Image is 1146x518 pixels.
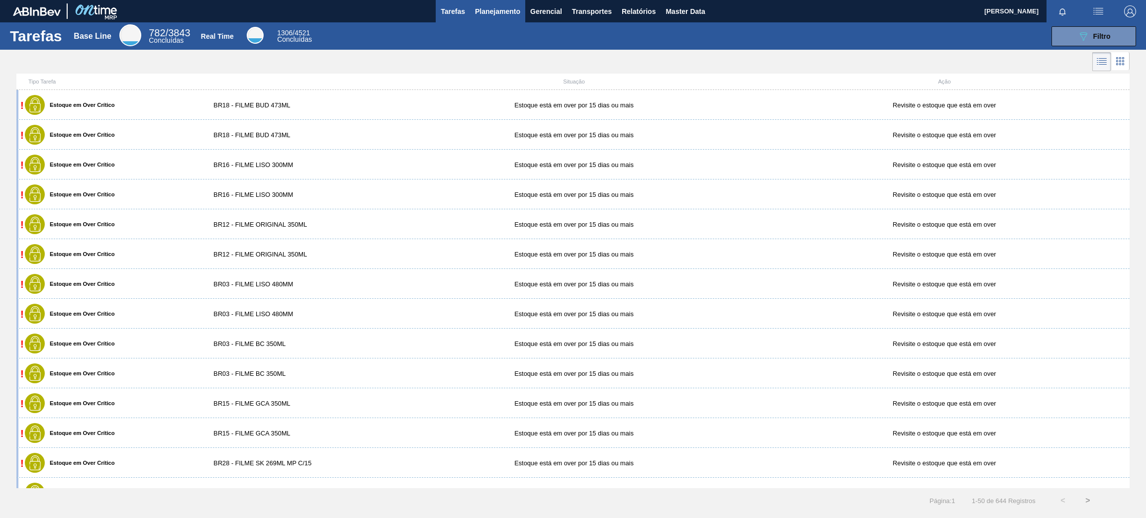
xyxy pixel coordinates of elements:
span: Página : 1 [930,497,955,505]
div: Real Time [247,27,264,44]
label: Estoque em Over Crítico [45,281,115,287]
label: Estoque em Over Crítico [45,311,115,317]
span: ! [20,219,24,230]
label: Estoque em Over Crítico [45,221,115,227]
span: 782 [149,27,165,38]
span: ! [20,130,24,141]
div: BR12 - FILME ORIGINAL 350ML [203,221,388,228]
div: Tipo Tarefa [18,79,203,85]
h1: Tarefas [10,30,62,42]
button: Filtro [1051,26,1136,46]
div: Revisite o estoque que está em over [759,280,1130,288]
div: Revisite o estoque que está em over [759,400,1130,407]
div: BR18 - FILME BUD 473ML [203,101,388,109]
div: BR12 - FILME ORIGINAL 350ML [203,251,388,258]
label: Estoque em Over Crítico [45,251,115,257]
span: Planejamento [475,5,520,17]
div: Revisite o estoque que está em over [759,131,1130,139]
div: Situação [389,79,760,85]
span: ! [20,488,24,499]
img: Logout [1124,5,1136,17]
label: Estoque em Over Crítico [45,341,115,346]
label: Estoque em Over Crítico [45,400,115,406]
div: Estoque está em over por 15 dias ou mais [389,459,760,467]
button: < [1050,488,1075,513]
div: Revisite o estoque que está em over [759,340,1130,347]
div: Estoque está em over por 15 dias ou mais [389,191,760,198]
div: Revisite o estoque que está em over [759,251,1130,258]
div: BR28 - FILME SK 269ML MP C/15 [203,459,388,467]
span: 1306 [277,29,292,37]
div: BR03 - FILME LISO 480MM [203,310,388,318]
label: Estoque em Over Crítico [45,132,115,138]
div: Estoque está em over por 15 dias ou mais [389,370,760,377]
span: ! [20,339,24,349]
div: Visão em Cards [1111,52,1130,71]
div: Estoque está em over por 15 dias ou mais [389,101,760,109]
div: Visão em Lista [1092,52,1111,71]
div: Estoque está em over por 15 dias ou mais [389,430,760,437]
img: TNhmsLtSVTkK8tSr43FrP2fwEKptu5GPRR3wAAAABJRU5ErkJggg== [13,7,61,16]
label: Estoque em Over Crítico [45,430,115,436]
span: Concluídas [277,35,312,43]
label: Estoque em Over Crítico [45,191,115,197]
span: ! [20,309,24,320]
img: userActions [1092,5,1104,17]
div: BR03 - FILME BC 350ML [203,340,388,347]
div: Ação [759,79,1130,85]
div: BR18 - FILME BUD 473ML [203,131,388,139]
div: Estoque está em over por 15 dias ou mais [389,221,760,228]
button: > [1075,488,1100,513]
div: BR15 - FILME GCA 350ML [203,400,388,407]
span: ! [20,458,24,469]
div: Revisite o estoque que está em over [759,370,1130,377]
span: Transportes [572,5,612,17]
div: Estoque está em over por 15 dias ou mais [389,280,760,288]
button: Notificações [1047,4,1078,18]
div: BR03 - FILME LISO 480MM [203,280,388,288]
div: Revisite o estoque que está em over [759,161,1130,169]
div: Estoque está em over por 15 dias ou mais [389,310,760,318]
div: BR16 - FILME LISO 300MM [203,191,388,198]
div: Base Line [74,32,111,41]
div: Estoque está em over por 15 dias ou mais [389,340,760,347]
span: / 3843 [149,27,190,38]
label: Estoque em Over Crítico [45,162,115,168]
span: ! [20,398,24,409]
div: Base Line [149,29,190,44]
span: Master Data [666,5,705,17]
div: Base Line [119,24,141,46]
span: Relatórios [622,5,656,17]
span: ! [20,428,24,439]
span: 1 - 50 de 644 Registros [970,497,1036,505]
div: Estoque está em over por 15 dias ou mais [389,400,760,407]
div: Estoque está em over por 15 dias ou mais [389,131,760,139]
span: ! [20,160,24,171]
div: Estoque está em over por 15 dias ou mais [389,161,760,169]
div: Revisite o estoque que está em over [759,101,1130,109]
div: Revisite o estoque que está em over [759,221,1130,228]
span: ! [20,368,24,379]
div: Revisite o estoque que está em over [759,191,1130,198]
span: Filtro [1093,32,1111,40]
div: BR15 - FILME GCA 350ML [203,430,388,437]
span: Concluídas [149,36,184,44]
span: Tarefas [441,5,465,17]
label: Estoque em Over Crítico [45,460,115,466]
div: BR16 - FILME LISO 300MM [203,161,388,169]
span: ! [20,249,24,260]
div: BR03 - FILME BC 350ML [203,370,388,377]
div: Real Time [201,32,234,40]
div: Estoque está em over por 15 dias ou mais [389,251,760,258]
div: Real Time [277,30,312,43]
span: ! [20,189,24,200]
label: Estoque em Over Crítico [45,102,115,108]
span: / 4521 [277,29,310,37]
span: ! [20,279,24,290]
div: Revisite o estoque que está em over [759,310,1130,318]
label: Estoque em Over Crítico [45,370,115,376]
div: Revisite o estoque que está em over [759,430,1130,437]
span: Gerencial [530,5,562,17]
span: ! [20,100,24,111]
div: Revisite o estoque que está em over [759,459,1130,467]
